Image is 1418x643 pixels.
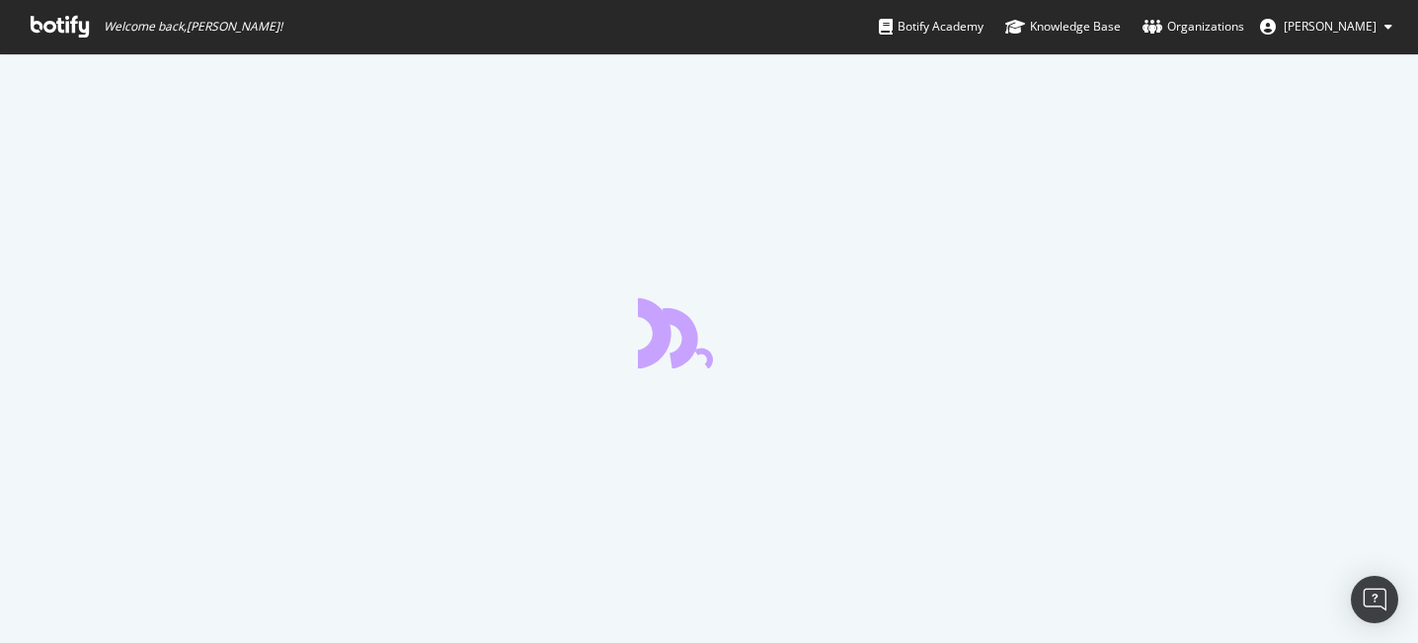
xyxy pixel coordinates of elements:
div: Organizations [1142,17,1244,37]
div: animation [638,297,780,368]
div: Botify Academy [879,17,984,37]
div: Open Intercom Messenger [1351,576,1398,623]
span: Welcome back, [PERSON_NAME] ! [104,19,282,35]
div: Knowledge Base [1005,17,1121,37]
span: Maximilian Pfeiffer [1284,18,1377,35]
button: [PERSON_NAME] [1244,11,1408,42]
